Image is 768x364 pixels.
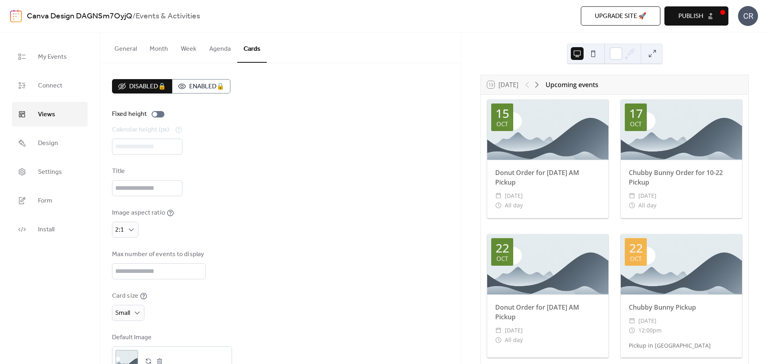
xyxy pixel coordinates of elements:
a: Form [12,188,88,213]
div: Chubby Bunny Order for 10-22 Pickup [621,168,742,187]
span: All day [638,201,656,210]
div: Fixed height [112,109,147,119]
div: Donut Order for [DATE] AM Pickup [487,168,608,187]
span: Settings [38,166,62,179]
div: Image aspect ratio [112,208,165,218]
span: My Events [38,51,67,64]
div: Pickup in [GEOGRAPHIC_DATA] [621,341,742,350]
b: / [132,9,136,24]
div: ​ [495,201,502,210]
div: ​ [629,201,635,210]
div: 22 [496,242,509,254]
button: General [108,32,143,62]
span: Install [38,223,54,236]
button: Cards [237,32,267,63]
a: My Events [12,44,88,69]
span: [DATE] [638,316,656,326]
div: Chubby Bunny Pickup [621,302,742,312]
span: Upgrade site 🚀 [595,12,646,21]
span: Form [38,195,52,207]
button: Month [143,32,174,62]
div: ​ [629,316,635,326]
span: Design [38,137,58,150]
div: Donut Order for [DATE] AM Pickup [487,302,608,322]
div: CR [738,6,758,26]
button: Week [174,32,203,62]
div: ​ [495,335,502,345]
button: Agenda [203,32,237,62]
div: Oct [630,121,642,127]
span: Connect [38,80,62,92]
span: [DATE] [638,191,656,201]
div: Oct [630,256,642,262]
span: [DATE] [505,191,523,201]
span: Publish [678,12,703,21]
div: Upcoming events [546,80,598,90]
a: Canva Design DAGNSm7OyjQ [27,9,132,24]
b: Events & Activities [136,9,200,24]
div: Default Image [112,333,230,342]
div: Oct [496,256,508,262]
img: logo [10,10,22,22]
a: Connect [12,73,88,98]
span: 12:00pm [638,326,662,335]
div: Card size [112,291,138,301]
div: ​ [629,326,635,335]
span: 2:1 [115,224,124,236]
div: Max number of events to display [112,250,204,259]
div: Oct [496,121,508,127]
div: ​ [495,326,502,335]
a: Views [12,102,88,127]
div: 22 [629,242,643,254]
a: Settings [12,159,88,184]
button: Upgrade site 🚀 [581,6,660,26]
span: Views [38,108,55,121]
div: 17 [629,107,643,119]
a: Install [12,217,88,242]
a: Design [12,131,88,155]
button: Publish [664,6,728,26]
div: Title [112,167,181,176]
span: [DATE] [505,326,523,335]
span: All day [505,335,523,345]
div: ​ [629,191,635,201]
div: ​ [495,191,502,201]
span: Small [115,307,130,319]
span: All day [505,201,523,210]
div: 15 [496,107,509,119]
